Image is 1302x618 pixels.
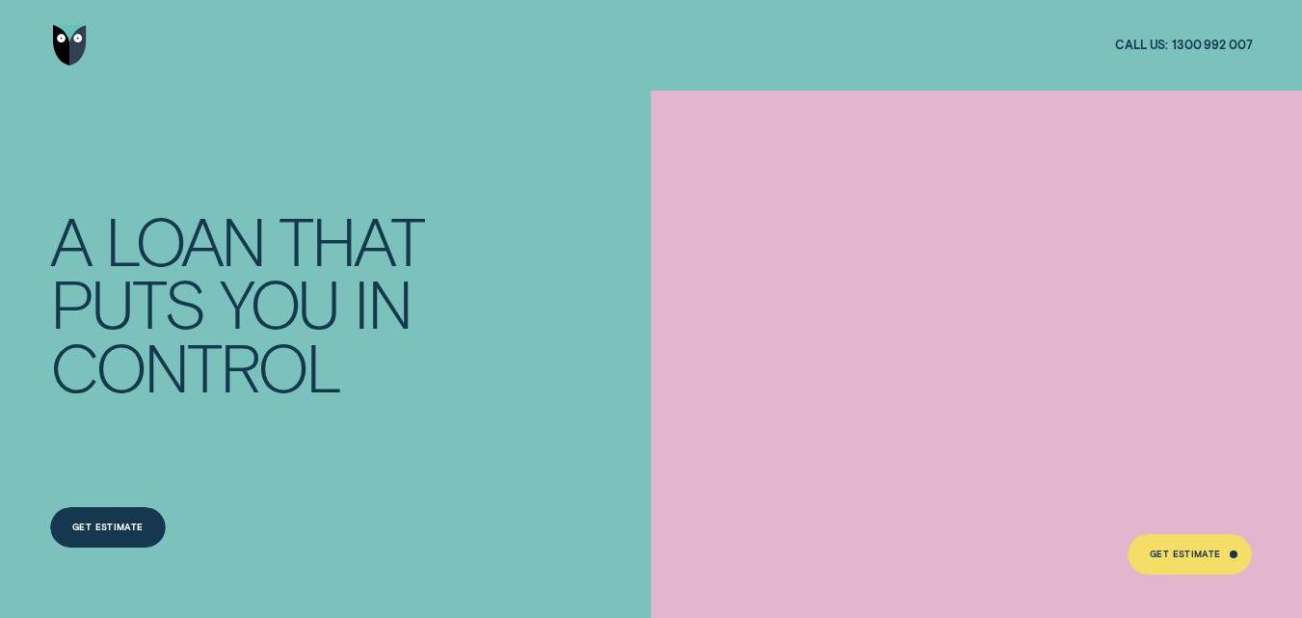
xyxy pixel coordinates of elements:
a: Get Estimate [1128,534,1253,575]
img: Wisr [53,25,87,66]
a: Get Estimate [50,507,166,548]
span: Call us: [1115,38,1168,53]
span: 1300 992 007 [1172,38,1253,53]
a: Call us:1300 992 007 [1115,38,1252,53]
h4: A LOAN THAT PUTS YOU IN CONTROL [50,208,442,397]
